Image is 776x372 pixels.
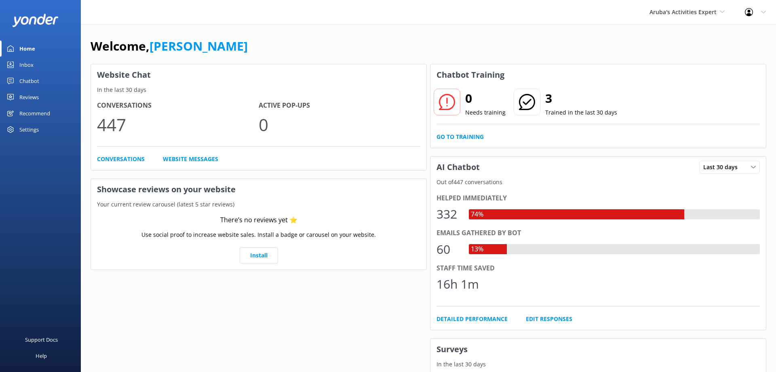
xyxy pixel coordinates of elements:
p: 0 [259,111,420,138]
div: 13% [469,244,485,255]
h3: AI Chatbot [430,157,486,178]
h3: Chatbot Training [430,64,510,85]
a: [PERSON_NAME] [150,38,248,54]
span: Last 30 days [703,163,742,172]
h3: Surveys [430,339,766,360]
a: Detailed Performance [436,315,508,323]
div: Settings [19,121,39,138]
a: Conversations [97,155,145,164]
h3: Website Chat [91,64,426,85]
p: In the last 30 days [430,360,766,369]
div: Helped immediately [436,193,760,204]
img: yonder-white-logo.png [12,14,59,27]
p: In the last 30 days [91,85,426,94]
p: 447 [97,111,259,138]
h4: Active Pop-ups [259,100,420,111]
p: Use social proof to increase website sales. Install a badge or carousel on your website. [141,230,376,239]
p: Out of 447 conversations [430,178,766,187]
div: 16h 1m [436,274,479,294]
a: Website Messages [163,155,218,164]
p: Your current review carousel (latest 5 star reviews) [91,200,426,209]
div: Recommend [19,105,50,121]
h4: Conversations [97,100,259,111]
h2: 3 [545,89,617,108]
a: Go to Training [436,132,484,141]
p: Trained in the last 30 days [545,108,617,117]
div: Reviews [19,89,39,105]
div: 74% [469,209,485,220]
span: Aruba's Activities Expert [649,8,717,16]
div: There’s no reviews yet ⭐ [220,215,297,225]
div: 332 [436,204,461,224]
div: Emails gathered by bot [436,228,760,238]
a: Edit Responses [526,315,572,323]
h2: 0 [465,89,506,108]
h1: Welcome, [91,36,248,56]
div: 60 [436,240,461,259]
div: Inbox [19,57,34,73]
p: Needs training [465,108,506,117]
a: Install [240,247,278,264]
div: Staff time saved [436,263,760,274]
h3: Showcase reviews on your website [91,179,426,200]
div: Home [19,40,35,57]
div: Help [36,348,47,364]
div: Chatbot [19,73,39,89]
div: Support Docs [25,332,58,348]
